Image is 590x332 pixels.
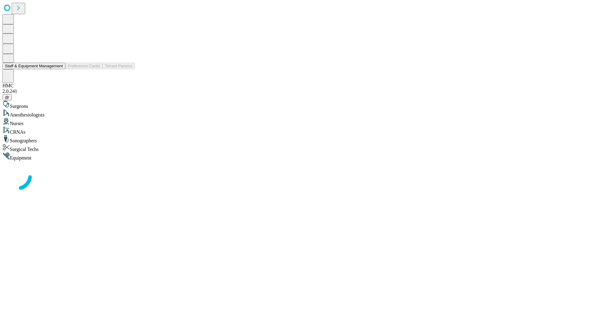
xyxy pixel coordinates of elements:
[2,135,588,144] div: Sonographers
[2,109,588,118] div: Anesthesiologists
[2,126,588,135] div: CRNAs
[2,152,588,161] div: Equipment
[2,83,588,89] div: HMC
[2,101,588,109] div: Surgeons
[2,89,588,94] div: 2.0.241
[2,63,65,69] button: Staff & Equipment Management
[5,95,9,100] span: @
[65,63,102,69] button: Preference Cards
[2,94,12,101] button: @
[2,118,588,126] div: Nurses
[2,144,588,152] div: Surgical Techs
[102,63,135,69] button: Tenant Params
